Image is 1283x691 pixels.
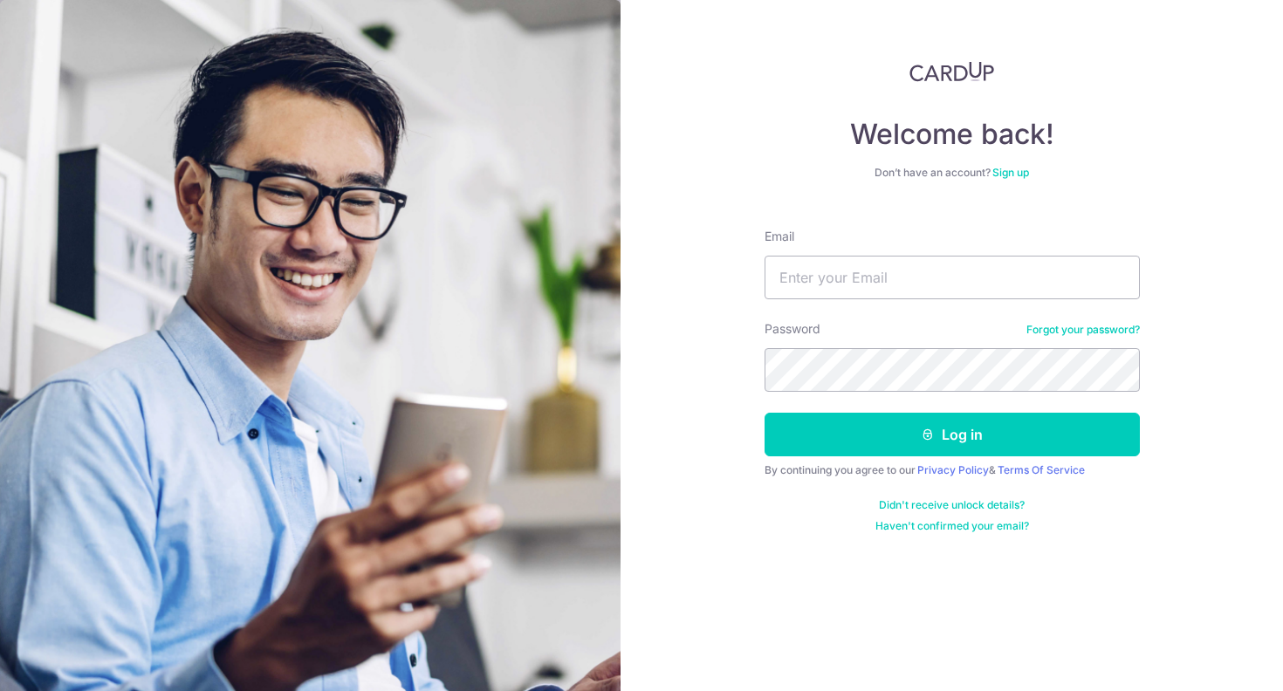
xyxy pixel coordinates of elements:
[998,463,1085,476] a: Terms Of Service
[992,166,1029,179] a: Sign up
[917,463,989,476] a: Privacy Policy
[879,498,1025,512] a: Didn't receive unlock details?
[765,256,1140,299] input: Enter your Email
[765,320,820,338] label: Password
[1026,323,1140,337] a: Forgot your password?
[765,228,794,245] label: Email
[765,117,1140,152] h4: Welcome back!
[909,61,995,82] img: CardUp Logo
[765,413,1140,456] button: Log in
[765,166,1140,180] div: Don’t have an account?
[765,463,1140,477] div: By continuing you agree to our &
[875,519,1029,533] a: Haven't confirmed your email?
